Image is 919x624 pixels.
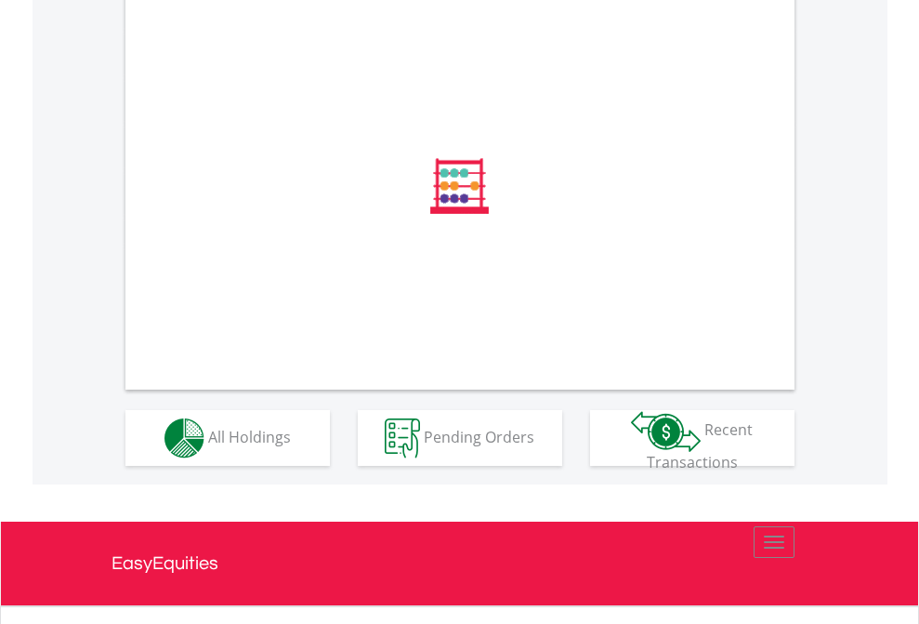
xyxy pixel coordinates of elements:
[125,410,330,466] button: All Holdings
[112,522,808,605] a: EasyEquities
[424,426,534,446] span: Pending Orders
[590,410,794,466] button: Recent Transactions
[358,410,562,466] button: Pending Orders
[631,411,701,452] img: transactions-zar-wht.png
[208,426,291,446] span: All Holdings
[164,418,204,458] img: holdings-wht.png
[385,418,420,458] img: pending_instructions-wht.png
